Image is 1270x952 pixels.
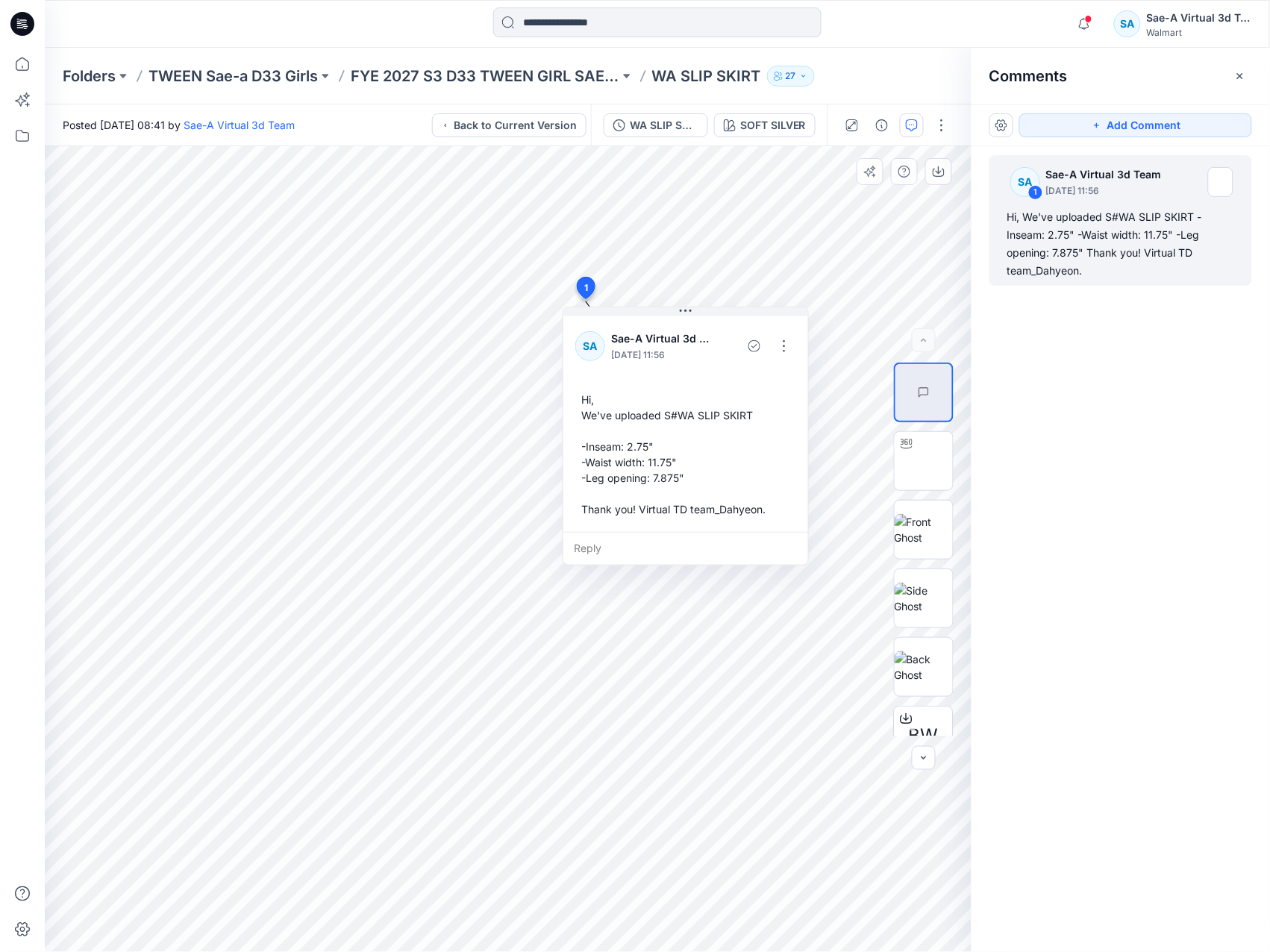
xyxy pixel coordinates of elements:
[575,331,605,361] div: SA
[611,330,710,348] p: Sae-A Virtual 3d Team
[895,583,953,614] img: Side Ghost
[714,113,816,137] button: SOFT SILVER
[1147,27,1251,38] div: Walmart
[1019,113,1252,137] button: Add Comment
[870,113,894,137] button: Details
[767,66,815,87] button: 27
[63,117,295,133] span: Posted [DATE] 08:41 by
[1114,10,1141,37] div: SA
[895,651,953,683] img: Back Ghost
[351,66,619,87] a: FYE 2027 S3 D33 TWEEN GIRL SAE-A
[584,281,588,295] span: 1
[1007,208,1234,280] div: Hi, We've uploaded S#WA SLIP SKIRT -Inseam: 2.75" -Waist width: 11.75" -Leg opening: 7.875" Thank...
[604,113,708,137] button: WA SLIP SKIRT_SOFT SILVER
[989,67,1068,85] h2: Comments
[630,117,698,134] div: WA SLIP SKIRT_SOFT SILVER
[432,113,586,137] button: Back to Current Version
[563,532,808,565] div: Reply
[1147,9,1251,27] div: Sae-A Virtual 3d Team
[1010,167,1040,197] div: SA
[786,68,796,84] p: 27
[1046,166,1166,184] p: Sae-A Virtual 3d Team
[1028,185,1043,200] div: 1
[652,66,761,87] p: WA SLIP SKIRT
[895,514,953,545] img: Front Ghost
[909,722,939,749] span: BW
[575,386,796,523] div: Hi, We've uploaded S#WA SLIP SKIRT -Inseam: 2.75" -Waist width: 11.75" -Leg opening: 7.875" Thank...
[1046,184,1166,198] p: [DATE] 11:56
[611,348,710,363] p: [DATE] 11:56
[63,66,116,87] a: Folders
[184,119,295,131] a: Sae-A Virtual 3d Team
[148,66,318,87] a: TWEEN Sae-a D33 Girls
[740,117,806,134] div: SOFT SILVER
